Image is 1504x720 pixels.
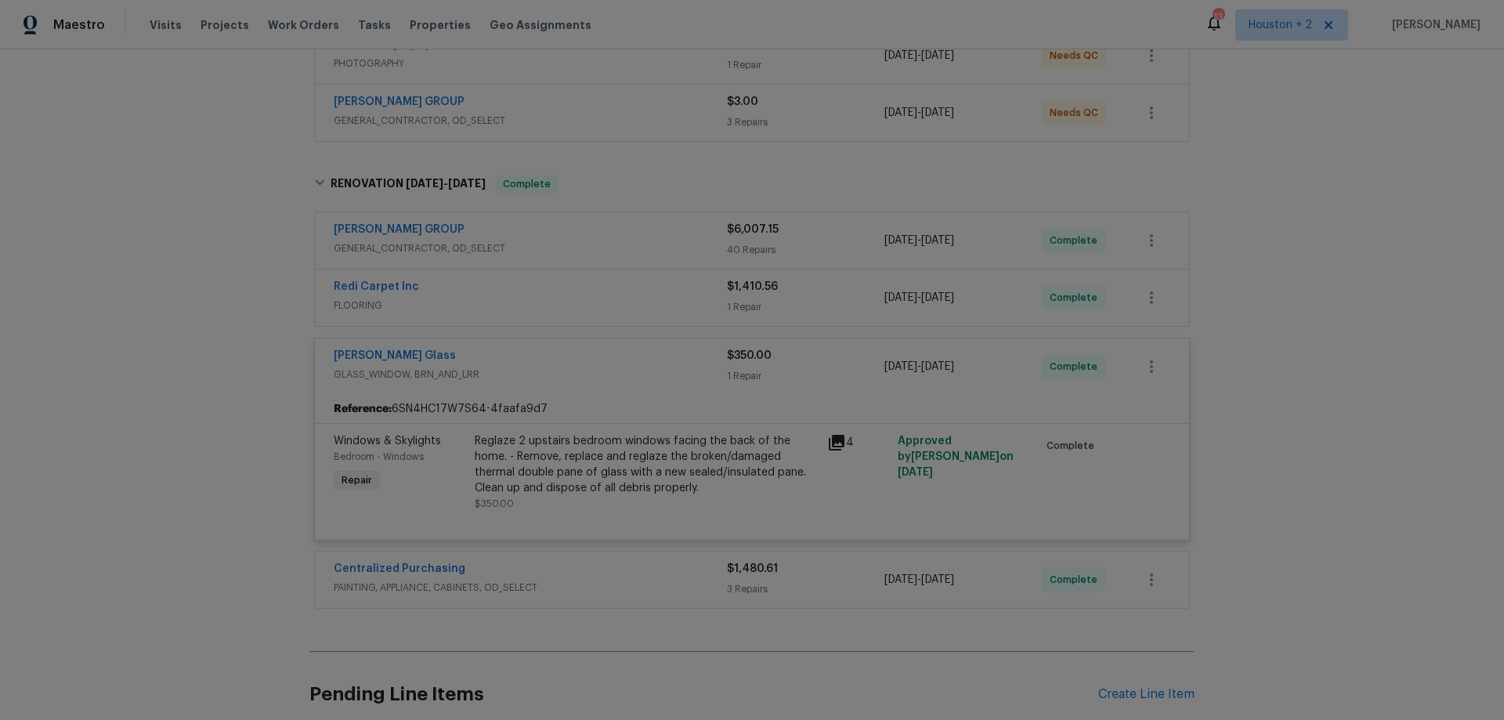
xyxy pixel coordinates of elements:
span: PHOTOGRAPHY [334,56,727,71]
span: Complete [497,176,557,192]
div: Reglaze 2 upstairs bedroom windows facing the back of the home. - Remove, replace and reglaze the... [475,433,818,496]
span: Complete [1050,233,1104,248]
span: Repair [335,472,378,488]
span: Work Orders [268,17,339,33]
div: 6SN4HC17W7S64-4faafa9d7 [315,395,1189,423]
span: [DATE] [921,235,954,246]
span: Windows & Skylights [334,436,441,447]
span: [DATE] [921,107,954,118]
h6: RENOVATION [331,175,486,194]
span: Properties [410,17,471,33]
div: 3 Repairs [727,581,884,597]
span: [DATE] [884,50,917,61]
span: [DATE] [406,178,443,189]
div: 40 Repairs [727,242,884,258]
span: GENERAL_CONTRACTOR, OD_SELECT [334,241,727,256]
span: GENERAL_CONTRACTOR, OD_SELECT [334,113,727,128]
a: Centralized Purchasing [334,563,465,574]
span: GLASS_WINDOW, BRN_AND_LRR [334,367,727,382]
span: [DATE] [921,292,954,303]
a: Redi Carpet Inc [334,281,419,292]
span: - [884,105,954,121]
span: Maestro [53,17,105,33]
span: [DATE] [448,178,486,189]
span: Bedroom - Windows [334,452,424,461]
span: Tasks [358,20,391,31]
span: Approved by [PERSON_NAME] on [898,436,1014,478]
span: - [884,233,954,248]
span: [DATE] [884,107,917,118]
a: [PERSON_NAME] GROUP [334,224,465,235]
span: $350.00 [475,499,514,508]
div: 3 Repairs [727,114,884,130]
span: [DATE] [898,467,933,478]
span: [DATE] [921,574,954,585]
span: Complete [1050,572,1104,588]
span: [DATE] [921,361,954,372]
span: $6,007.15 [727,224,779,235]
span: [DATE] [921,50,954,61]
div: 1 Repair [727,368,884,384]
div: 1 Repair [727,299,884,315]
span: $1,410.56 [727,281,778,292]
b: Reference: [334,401,392,417]
span: Visits [150,17,182,33]
span: Needs QC [1050,48,1104,63]
span: [DATE] [884,292,917,303]
span: [DATE] [884,361,917,372]
div: 13 [1213,9,1224,25]
span: Geo Assignments [490,17,591,33]
span: - [884,359,954,374]
span: PAINTING, APPLIANCE, CABINETS, OD_SELECT [334,580,727,595]
div: Create Line Item [1098,687,1195,702]
span: [PERSON_NAME] [1386,17,1480,33]
span: Complete [1047,438,1101,454]
a: [PERSON_NAME] GROUP [334,96,465,107]
span: $3.00 [727,96,758,107]
span: Projects [201,17,249,33]
span: Houston + 2 [1249,17,1312,33]
div: 1 Repair [727,57,884,73]
div: 4 [827,433,888,452]
span: $350.00 [727,350,772,361]
span: [DATE] [884,235,917,246]
span: - [406,178,486,189]
span: [DATE] [884,574,917,585]
span: $1,480.61 [727,563,778,574]
span: Complete [1050,359,1104,374]
span: FLOORING [334,298,727,313]
span: - [884,48,954,63]
span: Needs QC [1050,105,1104,121]
div: RENOVATION [DATE]-[DATE]Complete [309,159,1195,209]
a: [PERSON_NAME] Glass [334,350,456,361]
span: Complete [1050,290,1104,306]
span: - [884,290,954,306]
span: - [884,572,954,588]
